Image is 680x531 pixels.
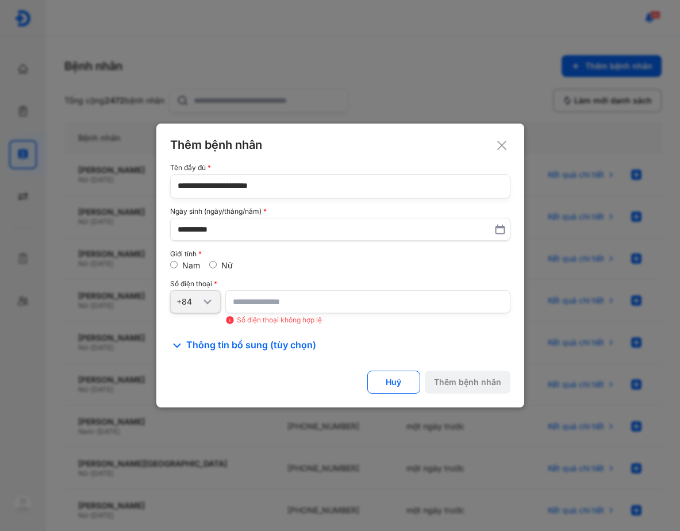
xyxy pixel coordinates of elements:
div: Giới tính [170,250,510,258]
div: Tên đầy đủ [170,164,510,172]
label: Nữ [221,260,233,270]
button: Thêm bệnh nhân [425,371,510,394]
label: Nam [182,260,200,270]
div: Số điện thoại không hợp lệ [225,315,510,325]
div: Số điện thoại [170,280,510,288]
span: Thông tin bổ sung (tùy chọn) [186,338,316,352]
div: +84 [176,297,201,307]
div: Thêm bệnh nhân [434,377,501,387]
button: Huỷ [367,371,420,394]
div: Thêm bệnh nhân [170,137,510,152]
div: Ngày sinh (ngày/tháng/năm) [170,207,510,216]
